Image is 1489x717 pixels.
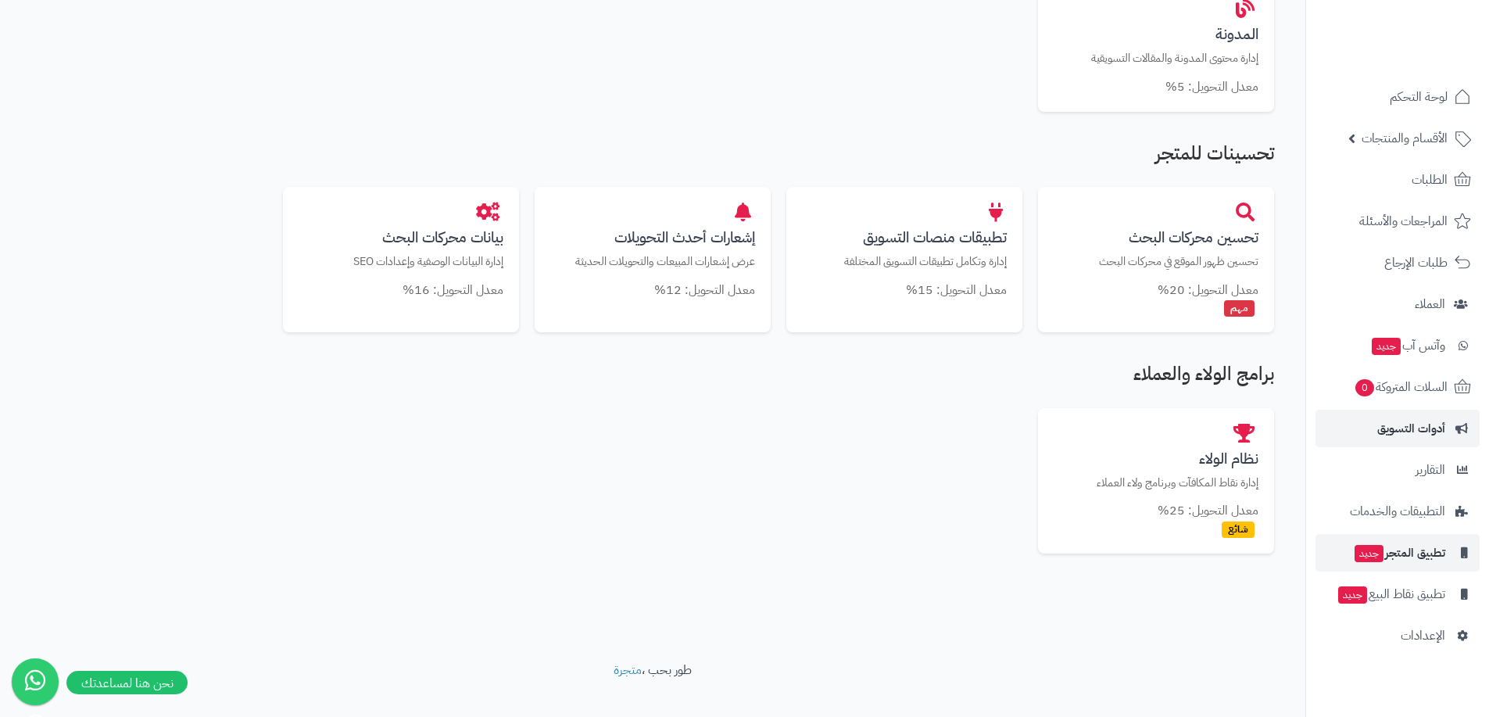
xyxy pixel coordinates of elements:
[1337,583,1445,605] span: تطبيق نقاط البيع
[403,281,503,299] small: معدل التحويل: 16%
[1354,376,1448,398] span: السلات المتروكة
[1315,327,1480,364] a: وآتس آبجديد
[1222,522,1255,538] span: شائع
[1315,244,1480,281] a: طلبات الإرجاع
[802,253,1007,270] p: إدارة وتكامل تطبيقات التسويق المختلفة
[1416,459,1445,481] span: التقارير
[1158,281,1258,299] small: معدل التحويل: 20%
[1415,293,1445,315] span: العملاء
[283,187,519,315] a: بيانات محركات البحثإدارة البيانات الوصفية وإعدادات SEO معدل التحويل: 16%
[1054,229,1258,246] h3: تحسين محركات البحث
[1054,475,1258,491] p: إدارة نقاط المكافآت وبرنامج ولاء العملاء
[1315,368,1480,406] a: السلات المتروكة0
[1315,575,1480,613] a: تطبيق نقاط البيعجديد
[1315,410,1480,447] a: أدوات التسويق
[1165,77,1258,96] small: معدل التحويل: 5%
[1315,203,1480,240] a: المراجعات والأسئلة
[1377,418,1445,439] span: أدوات التسويق
[614,661,642,679] a: متجرة
[654,281,755,299] small: معدل التحويل: 12%
[1315,534,1480,572] a: تطبيق المتجرجديد
[1384,252,1448,274] span: طلبات الإرجاع
[1054,450,1258,467] h3: نظام الولاء
[1315,161,1480,199] a: الطلبات
[1350,500,1445,522] span: التطبيقات والخدمات
[1315,493,1480,530] a: التطبيقات والخدمات
[1315,285,1480,323] a: العملاء
[1054,50,1258,66] p: إدارة محتوى المدونة والمقالات التسويقية
[550,229,755,246] h3: إشعارات أحدث التحويلات
[1362,127,1448,149] span: الأقسام والمنتجات
[1315,78,1480,116] a: لوحة التحكم
[1054,253,1258,270] p: تحسين ظهور الموقع في محركات البحث
[1355,545,1383,562] span: جديد
[1315,451,1480,489] a: التقارير
[31,143,1274,171] h2: تحسينات للمتجر
[550,253,755,270] p: عرض إشعارات المبيعات والتحويلات الحديثة
[786,187,1022,315] a: تطبيقات منصات التسويقإدارة وتكامل تطبيقات التسويق المختلفة معدل التحويل: 15%
[1158,501,1258,520] small: معدل التحويل: 25%
[535,187,771,315] a: إشعارات أحدث التحويلاتعرض إشعارات المبيعات والتحويلات الحديثة معدل التحويل: 12%
[1359,210,1448,232] span: المراجعات والأسئلة
[1038,187,1274,332] a: تحسين محركات البحثتحسين ظهور الموقع في محركات البحث معدل التحويل: 20% مهم
[1355,379,1374,396] span: 0
[1412,169,1448,191] span: الطلبات
[1390,86,1448,108] span: لوحة التحكم
[1315,617,1480,654] a: الإعدادات
[1038,408,1274,554] a: نظام الولاءإدارة نقاط المكافآت وبرنامج ولاء العملاء معدل التحويل: 25% شائع
[1054,26,1258,42] h3: المدونة
[906,281,1007,299] small: معدل التحويل: 15%
[1372,338,1401,355] span: جديد
[299,229,503,246] h3: بيانات محركات البحث
[1353,542,1445,564] span: تطبيق المتجر
[1401,625,1445,647] span: الإعدادات
[1224,300,1255,317] span: مهم
[299,253,503,270] p: إدارة البيانات الوصفية وإعدادات SEO
[1338,586,1367,604] span: جديد
[31,364,1274,392] h2: برامج الولاء والعملاء
[1370,335,1445,357] span: وآتس آب
[802,229,1007,246] h3: تطبيقات منصات التسويق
